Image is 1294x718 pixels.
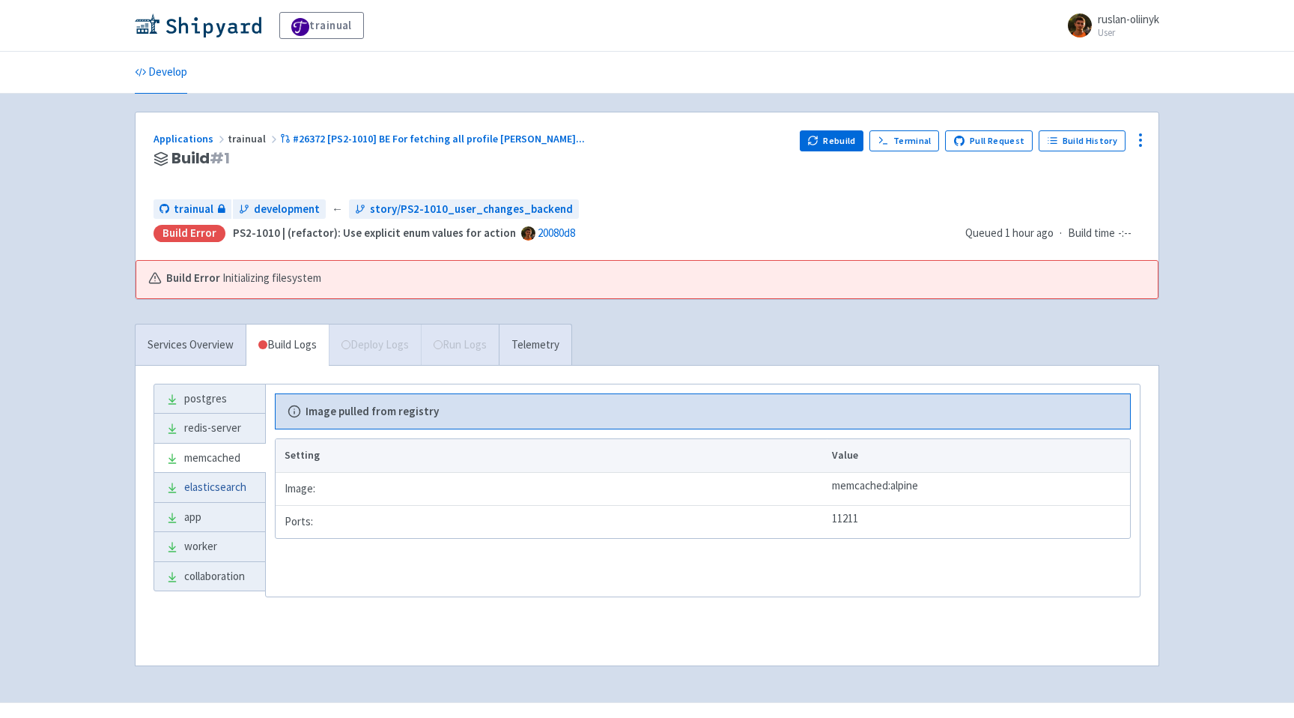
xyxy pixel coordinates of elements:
strong: PS2-1010 | (refactor): Use explicit enum values for action [233,226,516,240]
a: trainual [279,12,364,39]
a: Pull Request [945,130,1033,151]
td: Image: [276,472,827,505]
a: Services Overview [136,325,246,366]
img: Shipyard logo [135,13,261,37]
small: User [1098,28,1159,37]
a: Build History [1039,130,1126,151]
a: redis-server [154,414,265,443]
span: story/PS2-1010_user_changes_backend [370,201,573,218]
a: elasticsearch [154,473,265,502]
a: app [154,503,265,532]
td: Ports: [276,505,827,538]
td: memcached:alpine [827,472,1130,505]
div: Build Error [154,225,225,242]
span: development [254,201,320,218]
a: ruslan-oliinyk User [1059,13,1159,37]
span: Build time [1068,225,1115,242]
a: worker [154,532,265,561]
a: trainual [154,199,231,220]
a: development [233,199,326,220]
a: Telemetry [499,325,571,366]
span: # 1 [210,148,230,169]
span: trainual [174,201,213,218]
span: ruslan-oliinyk [1098,12,1159,26]
td: 11211 [827,505,1130,538]
a: Develop [135,52,187,94]
a: #26372 [PS2-1010] BE For fetching all profile [PERSON_NAME]... [280,132,587,145]
th: Value [827,439,1130,472]
a: story/PS2-1010_user_changes_backend [349,199,579,220]
a: Applications [154,132,228,145]
a: Build Logs [246,325,329,366]
b: Image pulled from registry [306,403,439,420]
div: · [965,225,1140,242]
a: collaboration [154,562,265,591]
span: Build [171,150,230,167]
a: Terminal [869,130,939,151]
a: postgres [154,384,265,414]
a: 20080d8 [538,226,575,240]
span: Initializing filesystem [222,270,321,287]
span: ← [332,201,343,218]
span: Queued [965,226,1054,240]
b: Build Error [166,270,220,287]
button: Rebuild [800,130,864,151]
a: memcached [154,444,265,473]
th: Setting [276,439,827,472]
span: #26372 [PS2-1010] BE For fetching all profile [PERSON_NAME] ... [293,132,585,145]
span: trainual [228,132,280,145]
time: 1 hour ago [1005,226,1054,240]
span: -:-- [1118,225,1132,242]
